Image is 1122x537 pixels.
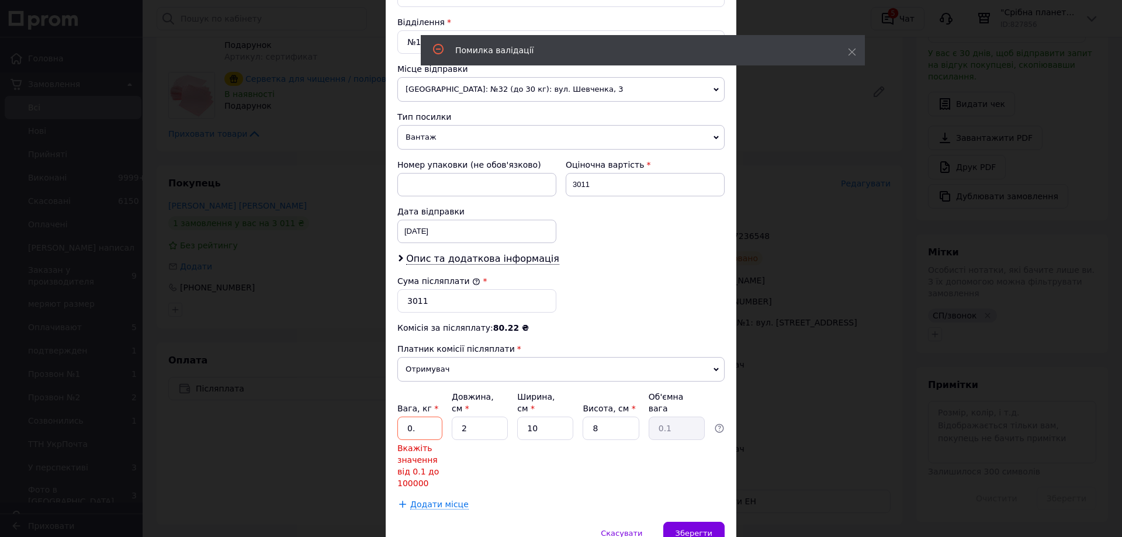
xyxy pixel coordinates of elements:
div: Об'ємна вага [649,391,705,414]
span: Додати місце [410,500,469,510]
label: Висота, см [583,404,635,413]
div: Оціночна вартість [566,159,725,171]
label: Сума післяплати [397,276,480,286]
label: Довжина, см [452,392,494,413]
div: Номер упаковки (не обов'язково) [397,159,556,171]
div: №1: вул. [STREET_ADDRESS] [397,30,725,54]
div: Комісія за післяплату: [397,322,725,334]
span: Отримувач [397,357,725,382]
label: Вага, кг [397,404,438,413]
span: Опис та додаткова інформація [406,253,559,265]
span: Тип посилки [397,112,451,122]
div: Дата відправки [397,206,556,217]
div: Відділення [397,16,725,28]
span: Місце відправки [397,64,468,74]
label: Ширина, см [517,392,555,413]
span: 80.22 ₴ [493,323,529,332]
span: Вкажіть значення від 0.1 до 100000 [397,444,439,488]
span: Вантаж [397,125,725,150]
span: Платник комісії післяплати [397,344,515,354]
span: [GEOGRAPHIC_DATA]: №32 (до 30 кг): вул. Шевченка, 3 [397,77,725,102]
div: Помилка валідації [455,44,819,56]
